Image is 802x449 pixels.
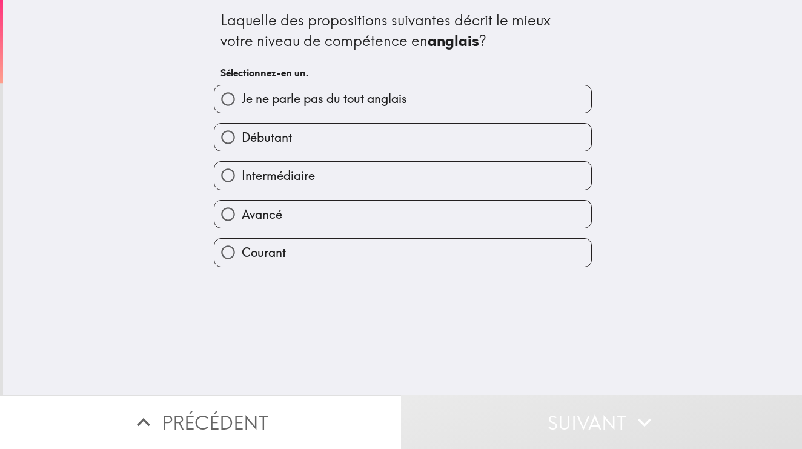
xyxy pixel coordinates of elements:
[214,201,591,228] button: Avancé
[214,85,591,113] button: Je ne parle pas du tout anglais
[242,206,282,223] span: Avancé
[428,32,479,50] b: anglais
[214,124,591,151] button: Débutant
[214,239,591,266] button: Courant
[214,162,591,189] button: Intermédiaire
[401,395,802,449] button: Suivant
[242,90,407,107] span: Je ne parle pas du tout anglais
[220,10,585,51] div: Laquelle des propositions suivantes décrit le mieux votre niveau de compétence en ?
[242,167,315,184] span: Intermédiaire
[242,244,286,261] span: Courant
[220,66,585,79] h6: Sélectionnez-en un.
[242,129,292,146] span: Débutant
